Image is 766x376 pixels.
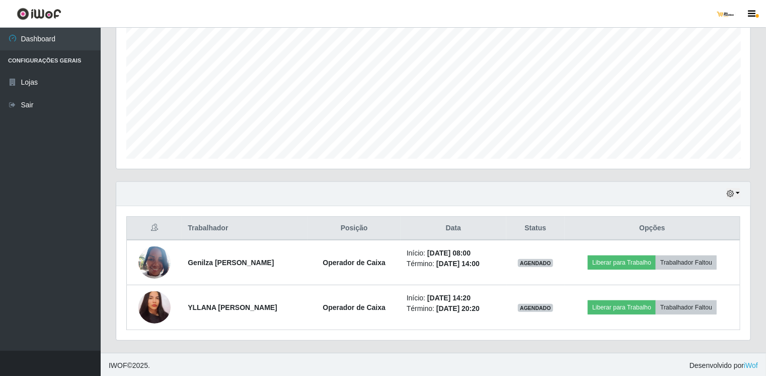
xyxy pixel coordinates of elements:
[188,259,274,267] strong: Genilza [PERSON_NAME]
[427,294,471,302] time: [DATE] 14:20
[506,217,565,240] th: Status
[518,304,553,312] span: AGENDADO
[407,259,500,269] li: Término:
[323,303,386,311] strong: Operador de Caixa
[656,256,717,270] button: Trabalhador Faltou
[436,304,480,312] time: [DATE] 20:20
[744,361,758,369] a: iWof
[109,361,127,369] span: IWOF
[407,248,500,259] li: Início:
[518,259,553,267] span: AGENDADO
[138,241,171,284] img: 1735231534658.jpeg
[656,300,717,315] button: Trabalhador Faltou
[690,360,758,371] span: Desenvolvido por
[427,249,471,257] time: [DATE] 08:00
[109,360,150,371] span: © 2025 .
[17,8,61,20] img: CoreUI Logo
[565,217,740,240] th: Opções
[188,303,277,311] strong: YLLANA [PERSON_NAME]
[323,259,386,267] strong: Operador de Caixa
[407,293,500,303] li: Início:
[401,217,506,240] th: Data
[588,256,656,270] button: Liberar para Trabalho
[182,217,308,240] th: Trabalhador
[308,217,401,240] th: Posição
[407,303,500,314] li: Término:
[138,290,171,325] img: 1655824719920.jpeg
[436,260,480,268] time: [DATE] 14:00
[588,300,656,315] button: Liberar para Trabalho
